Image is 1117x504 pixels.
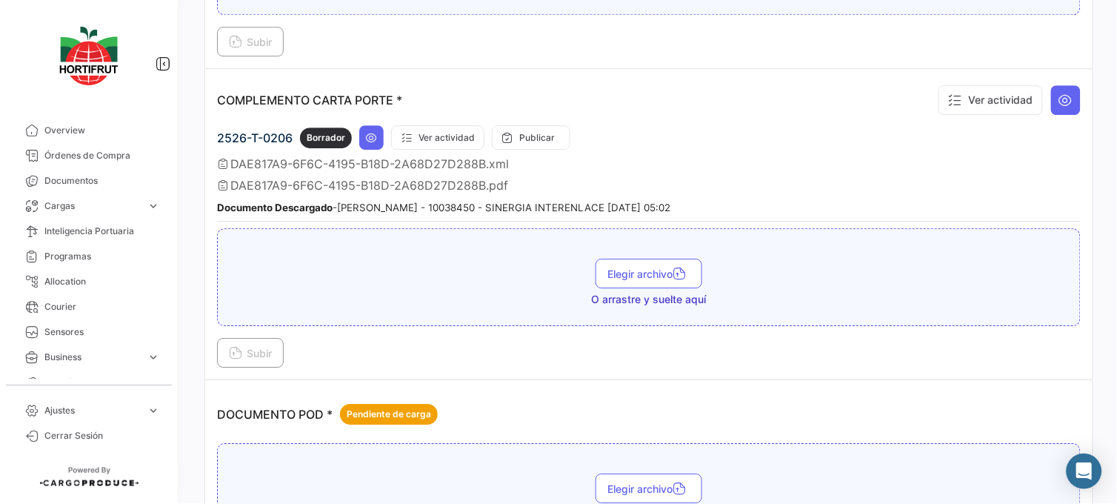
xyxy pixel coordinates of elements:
[44,149,160,162] span: Órdenes de Compra
[12,143,166,168] a: Órdenes de Compra
[217,404,438,425] p: DOCUMENTO POD *
[230,156,509,171] span: DAE817A9-6F6C-4195-B18D-2A68D27D288B.xml
[12,319,166,345] a: Sensores
[347,408,431,421] span: Pendiente de carga
[44,174,160,188] span: Documentos
[44,325,160,339] span: Sensores
[44,124,160,137] span: Overview
[217,202,670,213] small: - [PERSON_NAME] - 10038450 - SINERGIA INTERENLACE [DATE] 05:02
[1067,454,1102,489] div: Abrir Intercom Messenger
[12,294,166,319] a: Courier
[230,178,508,193] span: DAE817A9-6F6C-4195-B18D-2A68D27D288B.pdf
[147,199,160,213] span: expand_more
[217,130,293,145] span: 2526-T-0206
[217,27,284,56] button: Subir
[307,131,345,145] span: Borrador
[217,338,284,368] button: Subir
[147,376,160,389] span: expand_more
[229,36,272,48] span: Subir
[12,244,166,269] a: Programas
[229,347,272,359] span: Subir
[44,300,160,314] span: Courier
[938,85,1043,115] button: Ver actividad
[492,125,570,150] button: Publicar
[44,429,160,442] span: Cerrar Sesión
[44,351,141,364] span: Business
[596,259,702,288] button: Elegir archivo
[44,404,141,417] span: Ajustes
[44,225,160,238] span: Inteligencia Portuaria
[607,483,690,495] span: Elegir archivo
[44,250,160,263] span: Programas
[147,404,160,417] span: expand_more
[391,125,484,150] button: Ver actividad
[607,268,690,280] span: Elegir archivo
[596,474,702,503] button: Elegir archivo
[12,118,166,143] a: Overview
[44,199,141,213] span: Cargas
[44,275,160,288] span: Allocation
[44,376,141,389] span: Estadísticas
[52,18,126,94] img: logo-hortifrut.svg
[12,269,166,294] a: Allocation
[12,168,166,193] a: Documentos
[592,292,707,307] span: O arrastre y suelte aquí
[217,202,333,213] b: Documento Descargado
[147,351,160,364] span: expand_more
[217,93,402,107] p: COMPLEMENTO CARTA PORTE *
[12,219,166,244] a: Inteligencia Portuaria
